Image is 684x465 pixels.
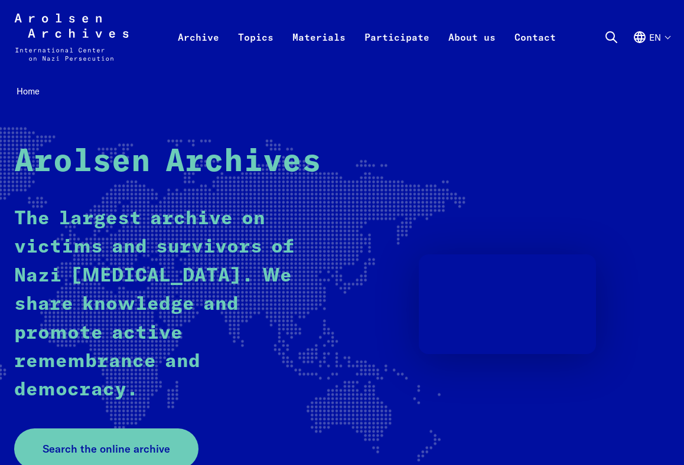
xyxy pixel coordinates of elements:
strong: Arolsen Archives [14,146,321,178]
button: English, language selection [633,30,670,71]
a: Topics [229,27,283,74]
a: Archive [168,27,229,74]
a: Contact [505,27,565,74]
a: Participate [355,27,439,74]
span: Search the online archive [43,441,170,457]
a: About us [439,27,505,74]
nav: Breadcrumb [14,83,670,100]
nav: Primary [168,14,565,61]
p: The largest archive on victims and survivors of Nazi [MEDICAL_DATA]. We share knowledge and promo... [14,205,321,405]
a: Materials [283,27,355,74]
span: Home [17,86,40,97]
